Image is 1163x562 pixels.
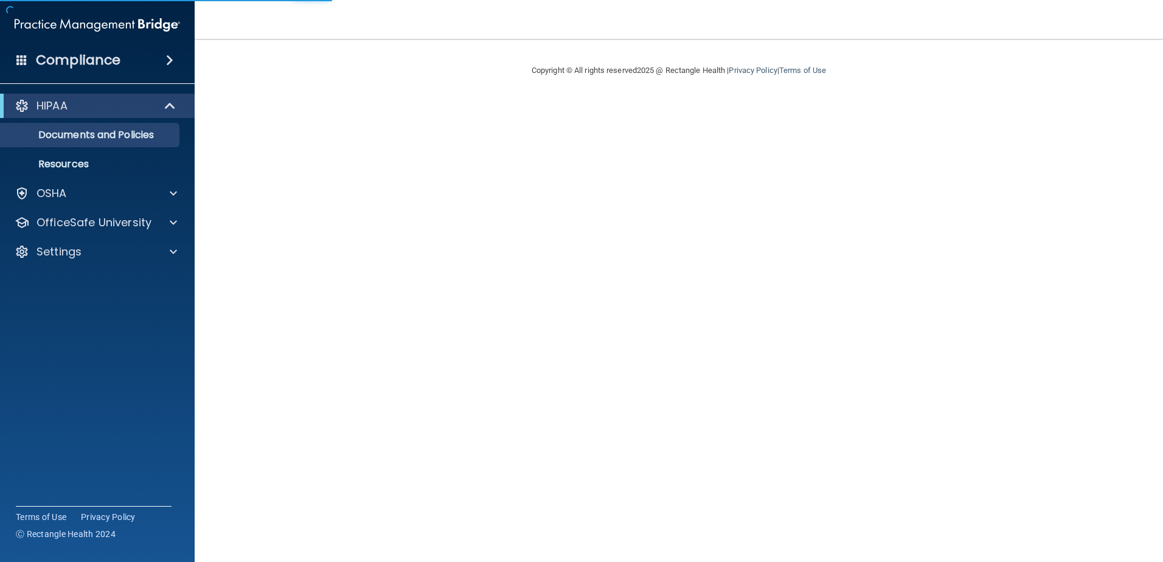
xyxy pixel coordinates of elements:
h4: Compliance [36,52,120,69]
a: Privacy Policy [729,66,777,75]
p: OfficeSafe University [36,215,151,230]
a: OSHA [15,186,177,201]
a: OfficeSafe University [15,215,177,230]
a: Terms of Use [779,66,826,75]
p: Resources [8,158,174,170]
span: Ⓒ Rectangle Health 2024 [16,528,116,540]
p: OSHA [36,186,67,201]
a: Settings [15,245,177,259]
a: Privacy Policy [81,511,136,523]
p: Settings [36,245,82,259]
img: PMB logo [15,13,180,37]
a: HIPAA [15,99,176,113]
a: Terms of Use [16,511,66,523]
div: Copyright © All rights reserved 2025 @ Rectangle Health | | [457,51,901,90]
p: HIPAA [36,99,68,113]
p: Documents and Policies [8,129,174,141]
